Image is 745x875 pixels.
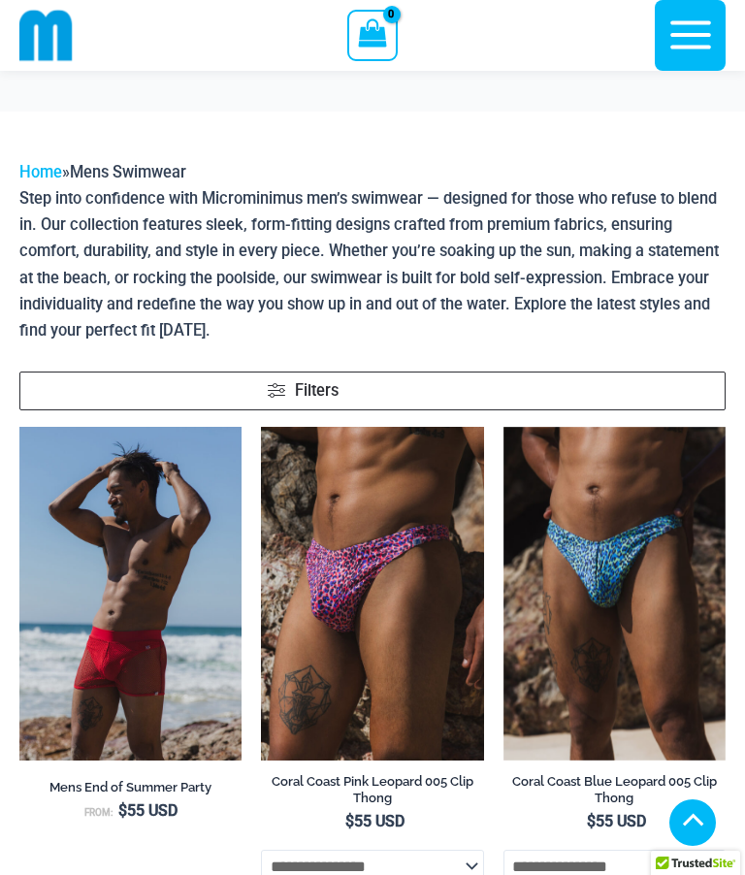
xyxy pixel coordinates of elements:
[261,427,483,761] img: Coral Coast Pink Leopard 005 Clip Thong 01
[19,427,242,761] img: Aruba Red 008 Zip Trunk 02v2
[345,812,354,830] span: $
[503,427,726,761] img: Coral Coast Blue Leopard 005 Clip Thong 05
[295,379,339,404] span: Filters
[118,801,178,820] bdi: 55 USD
[19,9,73,62] img: cropped mm emblem
[261,773,483,813] a: Coral Coast Pink Leopard 005 Clip Thong
[347,10,397,60] a: View Shopping Cart, empty
[503,773,726,813] a: Coral Coast Blue Leopard 005 Clip Thong
[19,372,726,411] a: Filters
[587,812,596,830] span: $
[70,163,186,181] span: Mens Swimwear
[19,779,242,795] h2: Mens End of Summer Party
[19,163,186,181] span: »
[19,779,242,802] a: Mens End of Summer Party
[503,427,726,761] a: Coral Coast Blue Leopard 005 Clip Thong 05Coral Coast Blue Leopard 005 Clip Thong 04Coral Coast B...
[587,812,646,830] bdi: 55 USD
[345,812,405,830] bdi: 55 USD
[19,163,62,181] a: Home
[118,801,127,820] span: $
[19,427,242,761] a: Aruba Red 008 Zip Trunk 02v2Aruba Red 008 Zip Trunk 03Aruba Red 008 Zip Trunk 03
[503,773,726,806] h2: Coral Coast Blue Leopard 005 Clip Thong
[261,427,483,761] a: Coral Coast Pink Leopard 005 Clip Thong 01Coral Coast Pink Leopard 005 Clip Thong 02Coral Coast P...
[84,807,113,818] span: From:
[261,773,483,806] h2: Coral Coast Pink Leopard 005 Clip Thong
[19,185,726,343] p: Step into confidence with Microminimus men’s swimwear — designed for those who refuse to blend in...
